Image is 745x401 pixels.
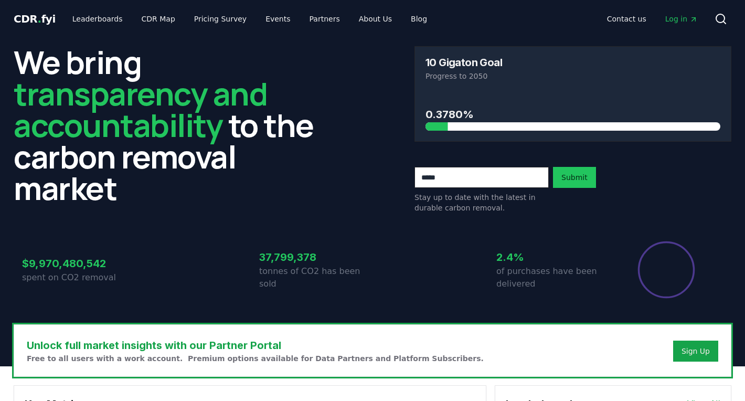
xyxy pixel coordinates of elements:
[14,46,331,204] h2: We bring to the carbon removal market
[14,13,56,25] span: CDR fyi
[64,9,131,28] a: Leaderboards
[14,12,56,26] a: CDR.fyi
[599,9,706,28] nav: Main
[64,9,435,28] nav: Main
[27,337,484,353] h3: Unlock full market insights with our Partner Portal
[133,9,184,28] a: CDR Map
[350,9,400,28] a: About Us
[38,13,41,25] span: .
[27,353,484,364] p: Free to all users with a work account. Premium options available for Data Partners and Platform S...
[496,249,610,265] h3: 2.4%
[22,256,135,271] h3: $9,970,480,542
[673,341,718,362] button: Sign Up
[637,240,696,299] div: Percentage of sales delivered
[257,9,299,28] a: Events
[186,9,255,28] a: Pricing Survey
[425,57,502,68] h3: 10 Gigaton Goal
[22,271,135,284] p: spent on CO2 removal
[425,71,720,81] p: Progress to 2050
[425,107,720,122] h3: 0.3780%
[682,346,710,356] a: Sign Up
[259,265,372,290] p: tonnes of CO2 has been sold
[414,192,549,213] p: Stay up to date with the latest in durable carbon removal.
[553,167,596,188] button: Submit
[259,249,372,265] h3: 37,799,378
[665,14,698,24] span: Log in
[301,9,348,28] a: Partners
[14,72,267,146] span: transparency and accountability
[496,265,610,290] p: of purchases have been delivered
[599,9,655,28] a: Contact us
[402,9,435,28] a: Blog
[657,9,706,28] a: Log in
